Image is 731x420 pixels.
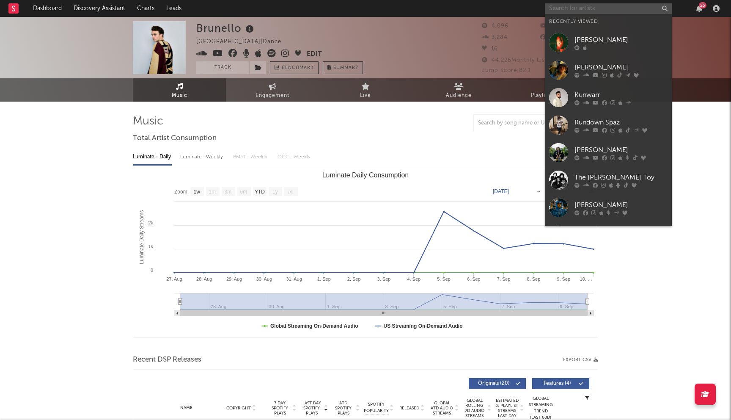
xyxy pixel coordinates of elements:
span: Originals ( 20 ) [474,381,513,386]
span: Live [360,91,371,101]
span: 7 Day Spotify Plays [269,401,291,416]
span: Features ( 4 ) [538,381,577,386]
svg: Luminate Daily Consumption [133,168,598,337]
a: Audience [412,78,505,102]
input: Search for artists [545,3,672,14]
span: 4,096 [482,23,508,29]
text: 28. Aug [196,276,212,282]
text: 4. Sep [407,276,420,282]
a: Music [133,78,226,102]
span: Summary [333,66,358,70]
input: Search by song name or URL [474,120,563,127]
a: Live [319,78,412,102]
text: 1y [272,189,278,195]
span: ATD Spotify Plays [332,401,355,416]
text: 1m [209,189,216,195]
span: Last Day Spotify Plays [300,401,323,416]
a: Benchmark [270,61,319,74]
a: [PERSON_NAME] [545,194,672,221]
text: 3m [225,189,232,195]
div: [PERSON_NAME] [574,62,668,72]
text: 1. Sep [317,276,331,282]
span: 807 [540,23,561,29]
button: Summary [323,61,363,74]
a: [PERSON_NAME] [545,221,672,249]
text: YTD [255,189,265,195]
a: [PERSON_NAME] [545,56,672,84]
text: Zoom [174,189,187,195]
button: Track [196,61,249,74]
a: The [PERSON_NAME] Toy [545,166,672,194]
span: Benchmark [282,63,314,73]
text: 6m [240,189,247,195]
div: Recently Viewed [549,17,668,27]
text: 29. Aug [226,276,242,282]
text: US Streaming On-Demand Audio [384,323,463,329]
span: Global Rolling 7D Audio Streams [463,398,486,418]
text: 0 [151,268,153,273]
div: Rundown Spaz [574,117,668,127]
div: [PERSON_NAME] [574,200,668,210]
text: 2k [148,220,153,225]
a: Rundown Spaz [545,111,672,139]
a: [PERSON_NAME] [545,139,672,166]
div: Kunwarr [574,90,668,100]
span: Playlists/Charts [531,91,573,101]
button: Features(4) [532,378,589,389]
text: Luminate Daily Streams [139,210,145,264]
text: 5. Sep [437,276,451,282]
text: 3. Sep [377,276,391,282]
span: Estimated % Playlist Streams Last Day [495,398,519,418]
span: Audience [446,91,472,101]
a: Playlists/Charts [505,78,598,102]
span: 3,284 [482,35,508,40]
text: All [288,189,293,195]
div: Luminate - Daily [133,150,172,164]
span: Copyright [226,406,251,411]
text: → [536,188,541,194]
text: 1w [194,189,201,195]
text: 7. Sep [497,276,511,282]
div: [PERSON_NAME] [574,35,668,45]
text: 6. Sep [467,276,481,282]
a: Engagement [226,78,319,102]
text: Luminate Daily Consumption [322,171,409,179]
text: 30. Aug [256,276,272,282]
text: 10. … [580,276,592,282]
span: 44,226 Monthly Listeners [482,58,563,63]
span: Total Artist Consumption [133,133,217,144]
text: 9. Sep [557,276,570,282]
text: 27. Aug [166,276,182,282]
span: Spotify Popularity [364,401,389,414]
span: 16 [482,46,498,52]
text: [DATE] [493,188,509,194]
span: Music [172,91,187,101]
span: Released [399,406,419,411]
div: Name [159,405,214,411]
button: Edit [307,49,322,60]
span: Recent DSP Releases [133,355,201,365]
span: Global ATD Audio Streams [430,401,453,416]
div: [PERSON_NAME] [574,145,668,155]
div: 25 [699,2,706,8]
div: The [PERSON_NAME] Toy [574,172,668,182]
text: 1k [148,244,153,249]
text: Global Streaming On-Demand Audio [270,323,358,329]
a: [PERSON_NAME] [545,29,672,56]
span: Jump Score: 82.1 [482,68,531,73]
span: 163 [540,35,560,40]
button: Originals(20) [469,378,526,389]
div: [GEOGRAPHIC_DATA] | Dance [196,37,291,47]
div: Luminate - Weekly [180,150,225,164]
button: 25 [696,5,702,12]
text: 31. Aug [286,276,302,282]
text: 2. Sep [347,276,361,282]
text: 8. Sep [527,276,541,282]
button: Export CSV [563,357,598,362]
div: Brunello [196,21,256,35]
a: Kunwarr [545,84,672,111]
span: Engagement [256,91,289,101]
